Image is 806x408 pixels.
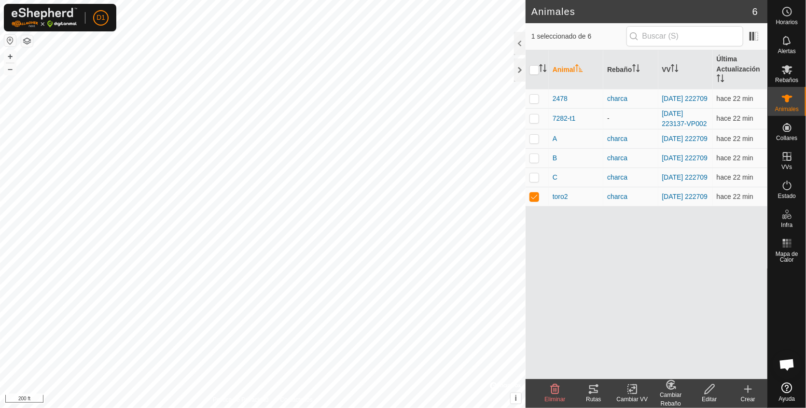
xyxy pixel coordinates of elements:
span: Ayuda [779,396,795,402]
span: toro2 [553,192,568,202]
span: Alertas [778,48,796,54]
span: Animales [775,106,799,112]
span: 2478 [553,94,568,104]
a: Ayuda [768,379,806,406]
span: Mapa de Calor [770,251,804,263]
span: 7 oct 2025, 22:07 [717,135,753,142]
p-sorticon: Activar para ordenar [671,66,679,73]
span: Horarios [776,19,798,25]
div: Cambiar VV [613,395,652,404]
a: [DATE] 222709 [662,95,708,102]
span: 1 seleccionado de 6 [531,31,626,42]
p-sorticon: Activar para ordenar [632,66,640,73]
p-sorticon: Activar para ordenar [717,76,724,84]
span: Eliminar [544,396,565,403]
th: Rebaño [603,50,658,89]
span: Estado [778,193,796,199]
a: [DATE] 223137-VP002 [662,110,707,127]
span: C [553,172,557,183]
a: Política de Privacidad [213,395,268,404]
div: Rutas [574,395,613,404]
button: Capas del Mapa [21,35,33,47]
span: B [553,153,557,163]
p-sorticon: Activar para ordenar [539,66,547,73]
span: 7 oct 2025, 22:07 [717,95,753,102]
span: 7282-t1 [553,113,575,124]
span: A [553,134,557,144]
h2: Animales [531,6,752,17]
span: Infra [781,222,792,228]
span: Collares [776,135,797,141]
img: Logo Gallagher [12,8,77,28]
div: charca [607,192,654,202]
div: charca [607,153,654,163]
div: - [607,113,654,124]
a: [DATE] 222709 [662,135,708,142]
input: Buscar (S) [626,26,743,46]
th: VV [658,50,713,89]
div: Chat abierto [773,350,802,379]
div: Crear [729,395,767,404]
button: Restablecer Mapa [4,35,16,46]
span: 7 oct 2025, 22:07 [717,173,753,181]
th: Animal [549,50,603,89]
a: Contáctenos [280,395,313,404]
span: i [515,394,517,402]
span: 7 oct 2025, 22:07 [717,193,753,200]
th: Última Actualización [713,50,767,89]
span: VVs [781,164,792,170]
button: + [4,51,16,62]
div: charca [607,134,654,144]
div: charca [607,172,654,183]
a: [DATE] 222709 [662,173,708,181]
a: [DATE] 222709 [662,154,708,162]
span: 7 oct 2025, 22:07 [717,114,753,122]
span: Rebaños [775,77,798,83]
span: 6 [752,4,758,19]
a: [DATE] 222709 [662,193,708,200]
div: charca [607,94,654,104]
div: Editar [690,395,729,404]
span: 7 oct 2025, 22:07 [717,154,753,162]
button: i [511,393,521,404]
span: D1 [97,13,105,23]
button: – [4,63,16,75]
div: Cambiar Rebaño [652,391,690,408]
p-sorticon: Activar para ordenar [575,66,583,73]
